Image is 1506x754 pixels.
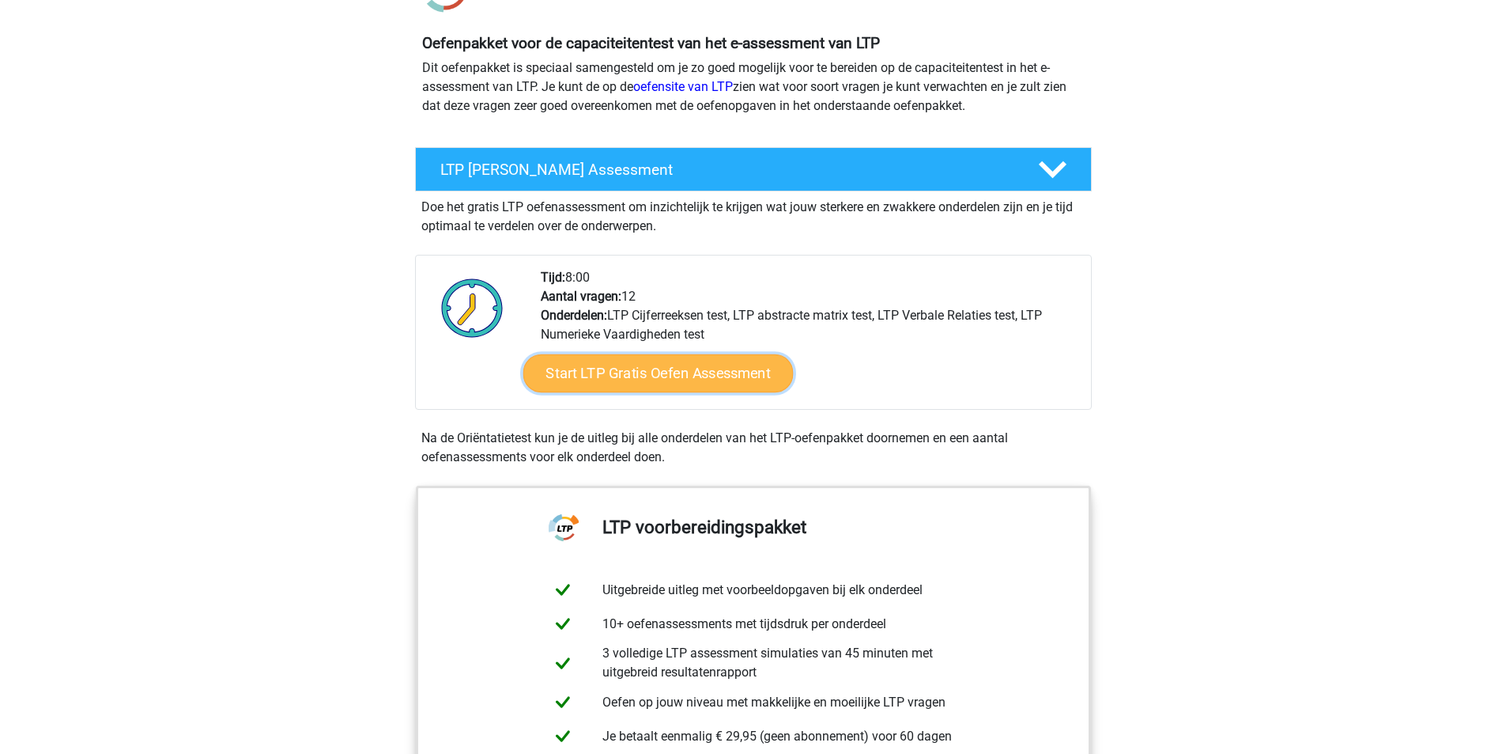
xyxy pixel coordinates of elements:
div: Doe het gratis LTP oefenassessment om inzichtelijk te krijgen wat jouw sterkere en zwakkere onder... [415,191,1092,236]
b: Tijd: [541,270,565,285]
h4: LTP [PERSON_NAME] Assessment [440,161,1013,179]
b: Oefenpakket voor de capaciteitentest van het e-assessment van LTP [422,34,880,52]
b: Aantal vragen: [541,289,621,304]
p: Dit oefenpakket is speciaal samengesteld om je zo goed mogelijk voor te bereiden op de capaciteit... [422,59,1085,116]
div: Na de Oriëntatietest kun je de uitleg bij alle onderdelen van het LTP-oefenpakket doornemen en ee... [415,429,1092,467]
img: Klok [432,268,512,347]
a: Start LTP Gratis Oefen Assessment [523,354,793,392]
b: Onderdelen: [541,308,607,323]
a: oefensite van LTP [633,79,733,94]
a: LTP [PERSON_NAME] Assessment [409,147,1098,191]
div: 8:00 12 LTP Cijferreeksen test, LTP abstracte matrix test, LTP Verbale Relaties test, LTP Numerie... [529,268,1090,409]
